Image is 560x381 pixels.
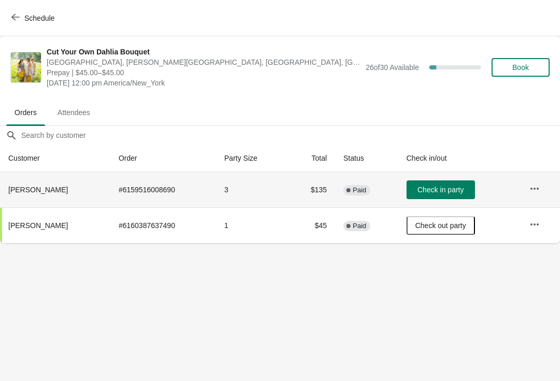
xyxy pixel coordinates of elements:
[417,186,464,194] span: Check in party
[288,207,335,243] td: $45
[11,52,41,82] img: Cut Your Own Dahlia Bouquet
[8,221,68,230] span: [PERSON_NAME]
[398,145,521,172] th: Check in/out
[24,14,54,22] span: Schedule
[110,207,216,243] td: # 6160387637490
[216,207,288,243] td: 1
[407,180,475,199] button: Check in party
[47,78,360,88] span: [DATE] 12:00 pm America/New_York
[353,222,366,230] span: Paid
[335,145,398,172] th: Status
[407,216,475,235] button: Check out party
[110,145,216,172] th: Order
[415,221,466,230] span: Check out party
[49,103,99,122] span: Attendees
[216,172,288,207] td: 3
[47,57,360,67] span: [GEOGRAPHIC_DATA], [PERSON_NAME][GEOGRAPHIC_DATA], [GEOGRAPHIC_DATA], [GEOGRAPHIC_DATA]
[21,126,560,145] input: Search by customer
[110,172,216,207] td: # 6159516008690
[216,145,288,172] th: Party Size
[47,67,360,78] span: Prepay | $45.00–$45.00
[5,9,63,27] button: Schedule
[8,186,68,194] span: [PERSON_NAME]
[366,63,419,72] span: 26 of 30 Available
[288,145,335,172] th: Total
[47,47,360,57] span: Cut Your Own Dahlia Bouquet
[6,103,45,122] span: Orders
[288,172,335,207] td: $135
[492,58,550,77] button: Book
[512,63,529,72] span: Book
[353,186,366,194] span: Paid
